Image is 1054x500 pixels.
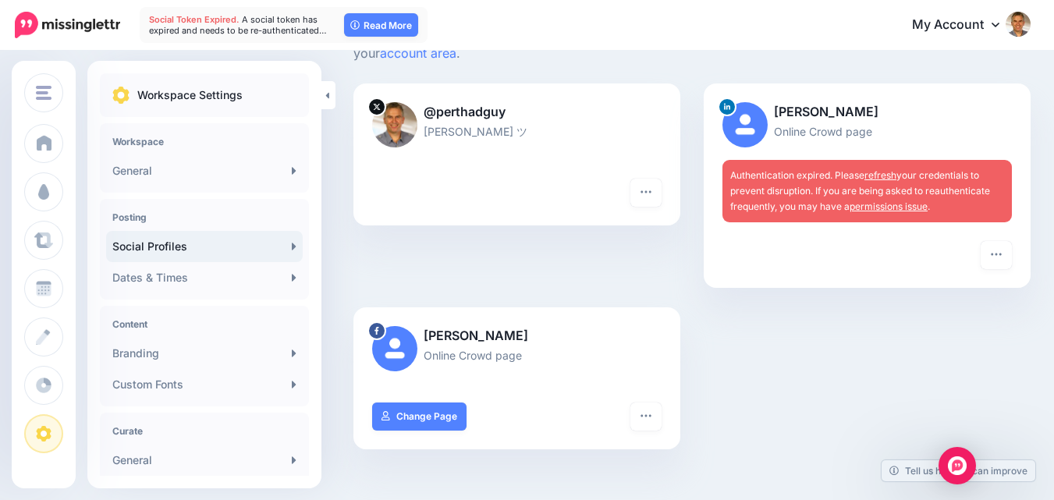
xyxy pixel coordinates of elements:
[112,318,296,330] h4: Content
[112,136,296,147] h4: Workspace
[106,338,303,369] a: Branding
[112,425,296,437] h4: Curate
[112,87,130,104] img: settings.png
[106,262,303,293] a: Dates & Times
[882,460,1035,481] a: Tell us how we can improve
[372,102,417,147] img: QMPMUiDd-8496.jpeg
[864,169,896,181] a: refresh
[850,200,928,212] a: permissions issue
[722,122,1012,140] p: Online Crowd page
[372,102,662,122] p: @perthadguy
[372,346,662,364] p: Online Crowd page
[149,14,240,25] span: Social Token Expired.
[106,369,303,400] a: Custom Fonts
[15,12,120,38] img: Missinglettr
[372,122,662,140] p: [PERSON_NAME] ツ
[149,14,327,36] span: A social token has expired and needs to be re-authenticated…
[137,86,243,105] p: Workspace Settings
[380,45,456,61] a: account area
[722,102,768,147] img: user_default_image.png
[106,155,303,186] a: General
[896,6,1031,44] a: My Account
[106,445,303,476] a: General
[939,447,976,484] div: Open Intercom Messenger
[106,231,303,262] a: Social Profiles
[36,86,51,100] img: menu.png
[730,169,990,212] span: Authentication expired. Please your credentials to prevent disruption. If you are being asked to ...
[722,102,1012,122] p: [PERSON_NAME]
[372,402,467,431] a: Change Page
[344,13,418,37] a: Read More
[112,211,296,223] h4: Posting
[372,326,662,346] p: [PERSON_NAME]
[372,326,417,371] img: user_default_image.png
